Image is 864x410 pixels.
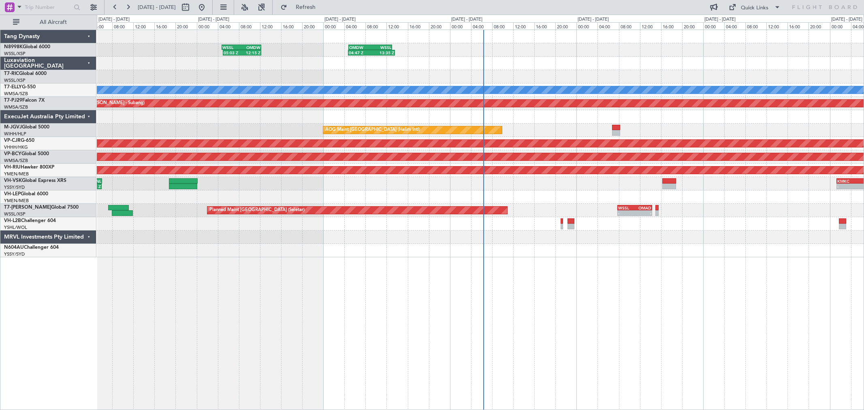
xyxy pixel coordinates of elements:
span: VH-L2B [4,218,21,223]
a: N604AUChallenger 604 [4,245,59,250]
div: 04:00 [471,22,492,30]
div: [DATE] - [DATE] [324,16,356,23]
div: 20:00 [175,22,196,30]
div: 12:00 [133,22,154,30]
a: VP-BCYGlobal 5000 [4,152,49,156]
div: [DATE] - [DATE] [98,16,130,23]
div: 13:35 Z [371,50,394,55]
a: WMSA/SZB [4,91,28,97]
a: T7-[PERSON_NAME]Global 7500 [4,205,79,210]
div: 16:00 [661,22,682,30]
div: 08:00 [365,22,386,30]
a: YSSY/SYD [4,184,25,190]
a: VH-RIUHawker 800XP [4,165,54,170]
div: 16:00 [281,22,302,30]
span: M-JGVJ [4,125,22,130]
div: [DATE] - [DATE] [704,16,736,23]
input: Trip Number [25,1,71,13]
a: VH-LEPGlobal 6000 [4,192,48,196]
div: 00:00 [323,22,344,30]
a: VP-CJRG-650 [4,138,34,143]
div: 12:00 [260,22,281,30]
div: PHNL [77,179,101,184]
div: OMAD [635,205,651,210]
a: YMEN/MEB [4,198,29,204]
a: WSSL/XSP [4,51,26,57]
div: AOG Maint [GEOGRAPHIC_DATA] (Halim Intl) [325,124,420,136]
div: 04:00 [218,22,239,30]
div: - [837,184,855,189]
div: 20:00 [302,22,323,30]
a: T7-ELLYG-550 [4,85,36,90]
div: 05:03 Z [224,50,242,55]
div: Quick Links [741,4,768,12]
div: WSSL [222,45,241,50]
div: 20:00 [429,22,450,30]
span: T7-RIC [4,71,19,76]
div: 08:00 [239,22,260,30]
div: 16:00 [787,22,809,30]
div: 20:00 [682,22,703,30]
span: VP-CJR [4,138,21,143]
a: WMSA/SZB [4,158,28,164]
div: 20:00 [809,22,830,30]
span: T7-ELLY [4,85,22,90]
div: [DATE] - [DATE] [451,16,482,23]
div: 04:00 [724,22,745,30]
a: WIHH/HLP [4,131,26,137]
div: Planned Maint [GEOGRAPHIC_DATA] (Seletar) [209,204,305,216]
div: - [618,211,635,216]
a: WSSL/XSP [4,77,26,83]
div: 08:00 [619,22,640,30]
a: WSSL/XSP [4,211,26,217]
div: [DATE] - [DATE] [198,16,229,23]
div: 00:00 [576,22,597,30]
div: 12:00 [513,22,534,30]
button: All Aircraft [9,16,88,29]
div: 20:00 [555,22,576,30]
a: T7-PJ29Falcon 7X [4,98,45,103]
span: VH-RIU [4,165,21,170]
div: OMDW [241,45,260,50]
div: 08:00 [492,22,513,30]
div: WSSL [370,45,391,50]
span: N8998K [4,45,23,49]
div: 08:00 [745,22,766,30]
span: T7-[PERSON_NAME] [4,205,51,210]
div: 08:00 [112,22,133,30]
div: 12:00 [640,22,661,30]
a: M-JGVJGlobal 5000 [4,125,49,130]
a: VHHH/HKG [4,144,28,150]
div: 16:00 [154,22,175,30]
span: T7-PJ29 [4,98,22,103]
a: N8998KGlobal 6000 [4,45,50,49]
a: YSHL/WOL [4,224,27,231]
span: VH-LEP [4,192,21,196]
div: WSSL [618,205,635,210]
div: - [635,211,651,216]
div: 12:15 Z [242,50,260,55]
button: Quick Links [725,1,785,14]
a: YSSY/SYD [4,251,25,257]
button: Refresh [277,1,325,14]
div: [DATE] - [DATE] [578,16,609,23]
span: All Aircraft [21,19,85,25]
a: YMEN/MEB [4,171,29,177]
span: [DATE] - [DATE] [138,4,176,11]
div: 12:00 [386,22,407,30]
div: 00:00 [703,22,724,30]
span: VH-VSK [4,178,22,183]
div: 04:47 Z [349,50,371,55]
div: 04:00 [597,22,619,30]
div: 12:00 [766,22,787,30]
div: 00:00 [197,22,218,30]
div: 04:00 [344,22,365,30]
div: [DATE] - [DATE] [831,16,862,23]
a: WMSA/SZB [4,104,28,110]
div: 04:00 [91,22,112,30]
div: 00:00 [450,22,471,30]
a: T7-RICGlobal 6000 [4,71,47,76]
span: Refresh [289,4,323,10]
div: 16:00 [534,22,555,30]
div: 16:00 [408,22,429,30]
